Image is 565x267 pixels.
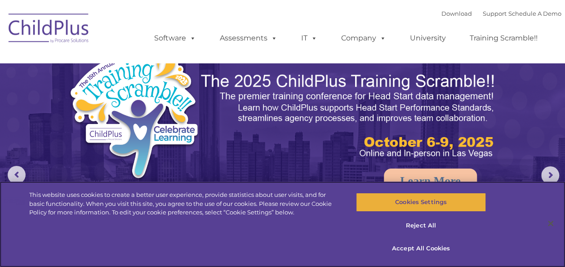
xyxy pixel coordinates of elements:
a: Assessments [211,29,286,47]
button: Reject All [356,216,486,235]
button: Cookies Settings [356,193,486,212]
a: Schedule A Demo [508,10,561,17]
span: Last name [125,59,152,66]
img: ChildPlus by Procare Solutions [4,7,94,52]
a: IT [292,29,326,47]
button: Close [541,214,561,233]
div: This website uses cookies to create a better user experience, provide statistics about user visit... [29,191,339,217]
font: | [441,10,561,17]
a: Support [483,10,507,17]
a: Download [441,10,472,17]
a: Software [145,29,205,47]
button: Accept All Cookies [356,239,486,258]
a: Training Scramble!! [461,29,547,47]
a: Learn More [384,169,477,194]
a: Company [332,29,395,47]
a: University [401,29,455,47]
span: Phone number [125,96,163,103]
